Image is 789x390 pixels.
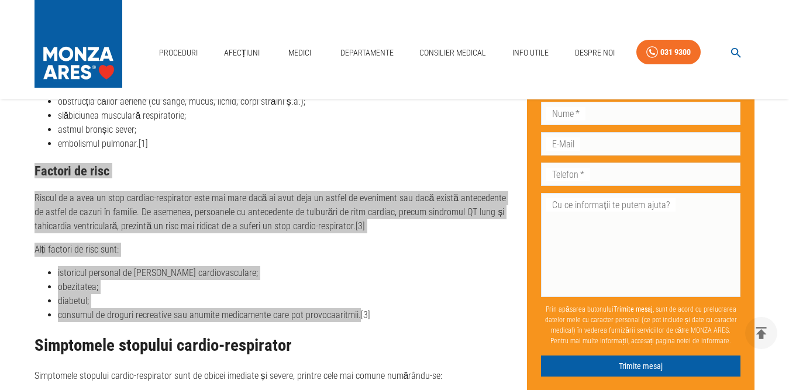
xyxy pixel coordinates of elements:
[154,41,202,65] a: Proceduri
[58,95,509,109] li: obstrucția căilor aeriene (cu sânge, mucus, lichid, corpi străini ș.a.);
[541,299,740,351] p: Prin apăsarea butonului , sunt de acord cu prelucrarea datelor mele cu caracter personal (ce pot ...
[219,41,265,65] a: Afecțiuni
[35,243,509,257] p: Alți factori de risc sunt:
[541,356,740,377] button: Trimite mesaj
[415,41,491,65] a: Consilier Medical
[570,41,619,65] a: Despre Noi
[35,191,509,233] p: Riscul de a avea un stop cardiac-respirator este mai mare dacă ai avut deja un astfel de evenimen...
[35,164,509,178] h3: Factori de risc
[58,123,509,137] li: astmul bronșic sever;
[281,41,319,65] a: Medici
[58,294,509,308] li: diabetul;
[660,45,691,60] div: 031 9300
[58,137,509,151] li: embolismul pulmonar.[1]
[35,369,509,383] p: Simptomele stopului cardio-respirator sunt de obicei imediate și severe, printre cele mai comune ...
[336,309,359,320] a: aritmii
[508,41,553,65] a: Info Utile
[636,40,701,65] a: 031 9300
[336,41,398,65] a: Departamente
[58,266,509,280] li: istoricul personal de [PERSON_NAME] cardiovasculare;
[35,336,509,355] h2: Simptomele stopului cardio-respirator
[58,280,509,294] li: obezitatea;
[745,317,777,349] button: delete
[58,109,509,123] li: slăbiciunea musculară respiratorie;
[614,305,653,313] b: Trimite mesaj
[58,308,509,322] li: consumul de droguri recreative sau anumite medicamente care pot provoca .[3]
